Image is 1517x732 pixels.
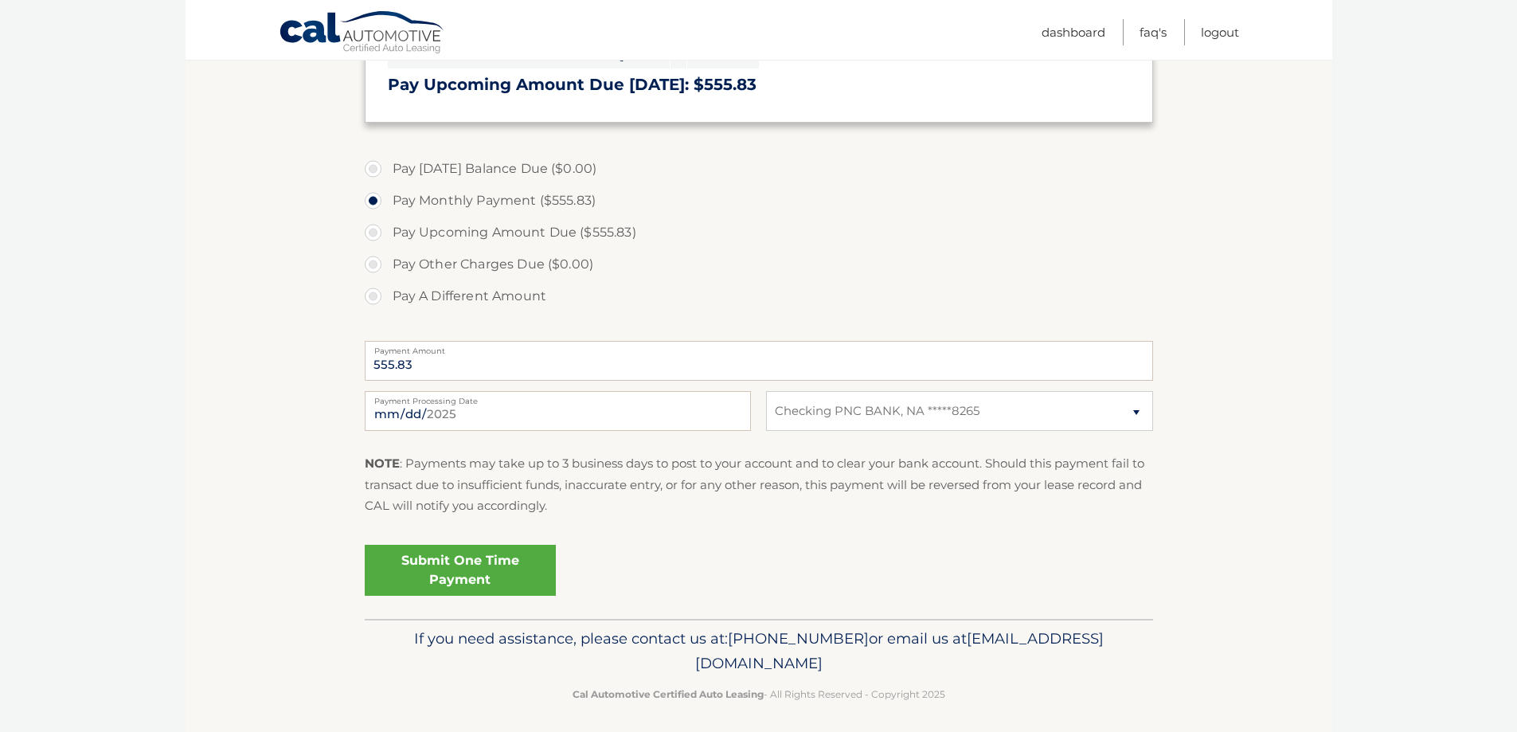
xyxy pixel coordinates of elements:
[375,686,1143,703] p: - All Rights Reserved - Copyright 2025
[365,391,751,404] label: Payment Processing Date
[573,688,764,700] strong: Cal Automotive Certified Auto Leasing
[365,280,1153,312] label: Pay A Different Amount
[365,391,751,431] input: Payment Date
[388,75,1130,95] h3: Pay Upcoming Amount Due [DATE]: $555.83
[375,626,1143,677] p: If you need assistance, please contact us at: or email us at
[365,185,1153,217] label: Pay Monthly Payment ($555.83)
[365,217,1153,249] label: Pay Upcoming Amount Due ($555.83)
[365,453,1153,516] p: : Payments may take up to 3 business days to post to your account and to clear your bank account....
[365,545,556,596] a: Submit One Time Payment
[279,10,446,57] a: Cal Automotive
[1140,19,1167,45] a: FAQ's
[728,629,869,648] span: [PHONE_NUMBER]
[365,153,1153,185] label: Pay [DATE] Balance Due ($0.00)
[365,456,400,471] strong: NOTE
[365,341,1153,354] label: Payment Amount
[365,249,1153,280] label: Pay Other Charges Due ($0.00)
[365,341,1153,381] input: Payment Amount
[1201,19,1239,45] a: Logout
[1042,19,1105,45] a: Dashboard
